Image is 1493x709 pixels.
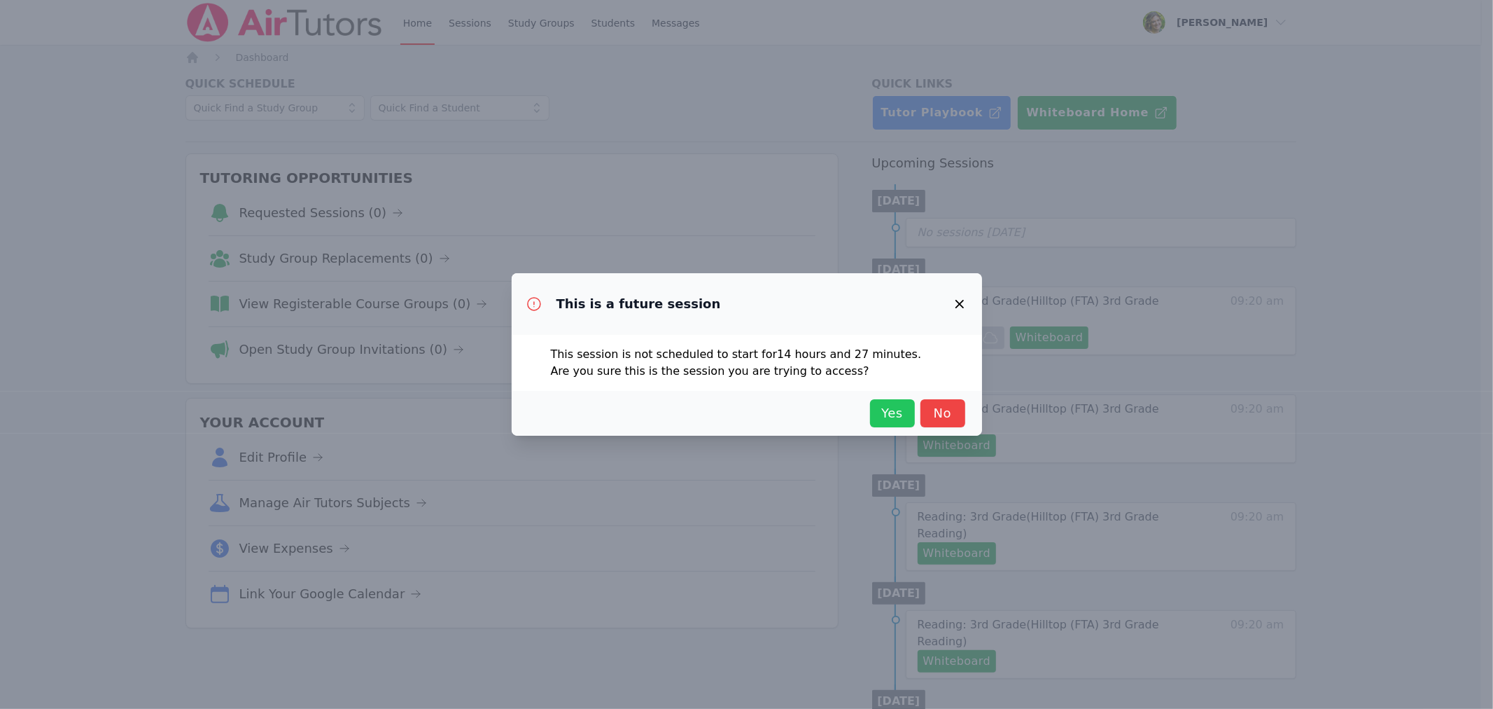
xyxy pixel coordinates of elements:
span: No [927,404,958,423]
span: Yes [877,404,908,423]
button: Yes [870,399,915,427]
p: This session is not scheduled to start for 14 hours and 27 minutes . Are you sure this is the ses... [551,346,943,380]
button: No [920,399,965,427]
h3: This is a future session [556,296,721,312]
